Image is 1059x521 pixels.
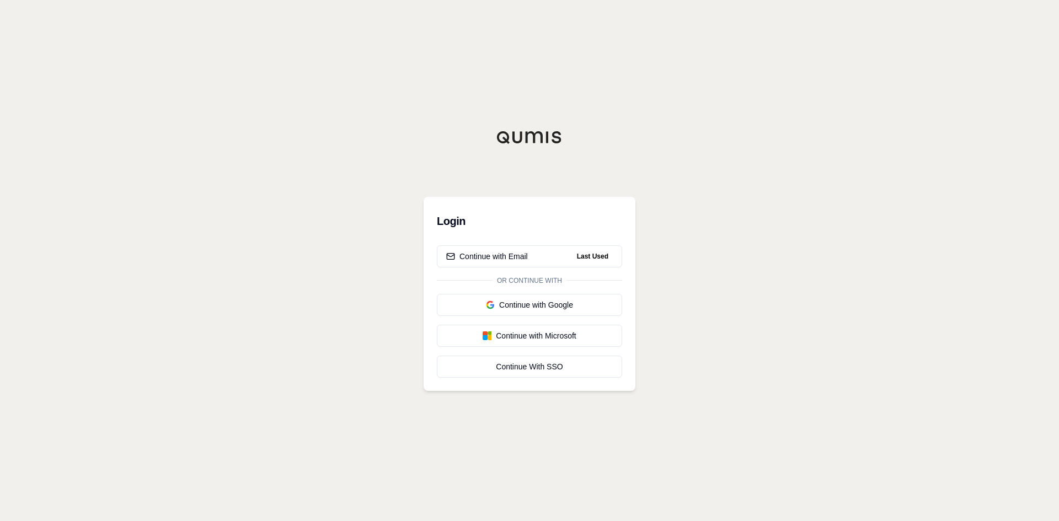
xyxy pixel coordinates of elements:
span: Last Used [573,250,613,263]
div: Continue with Microsoft [446,330,613,341]
h3: Login [437,210,622,232]
div: Continue with Email [446,251,528,262]
img: Qumis [496,131,563,144]
button: Continue with Microsoft [437,325,622,347]
button: Continue with EmailLast Used [437,245,622,267]
span: Or continue with [493,276,566,285]
div: Continue With SSO [446,361,613,372]
div: Continue with Google [446,299,613,310]
a: Continue With SSO [437,356,622,378]
button: Continue with Google [437,294,622,316]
